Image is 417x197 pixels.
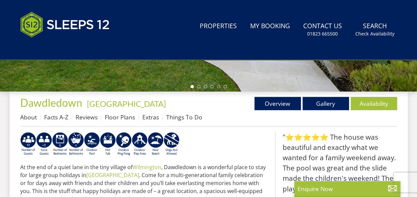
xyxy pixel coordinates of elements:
img: AD_4nXfkFtrpaXUtUFzPNUuRY6lw1_AXVJtVz-U2ei5YX5aGQiUrqNXS9iwbJN5FWUDjNILFFLOXd6gEz37UJtgCcJbKwxVV0... [164,132,179,156]
a: Overview [254,97,301,110]
a: Gallery [303,97,349,110]
a: Floor Plans [105,113,135,121]
a: Extras [142,113,159,121]
a: Reviews [76,113,98,121]
img: AD_4nXeyNBIiEViFqGkFxeZn-WxmRvSobfXIejYCAwY7p4slR9Pvv7uWB8BWWl9Rip2DDgSCjKzq0W1yXMRj2G_chnVa9wg_L... [20,132,36,156]
a: Properties [197,19,240,34]
a: About [20,113,37,121]
a: Availability [351,97,397,110]
img: AD_4nXeP6WuvG491uY6i5ZIMhzz1N248Ei-RkDHdxvvjTdyF2JXhbvvI0BrTCyeHgyWBEg8oAgd1TvFQIsSlzYPCTB7K21VoI... [36,132,52,156]
a: Things To Do [166,113,202,121]
a: SearchCheck Availability [353,19,397,40]
a: My Booking [247,19,293,34]
small: 01823 665500 [307,31,338,37]
iframe: Customer reviews powered by Trustpilot [17,45,87,51]
a: [GEOGRAPHIC_DATA] [86,171,139,179]
img: AD_4nXedYSikxxHOHvwVe1zj-uvhWiDuegjd4HYl2n2bWxGQmKrAZgnJMrbhh58_oki_pZTOANg4PdWvhHYhVneqXfw7gvoLH... [116,132,132,156]
img: AD_4nXdPSBEaVp0EOHgjd_SfoFIrFHWGUlnM1gBGEyPIIFTzO7ltJfOAwWr99H07jkNDymzSoP9drf0yfO4PGVIPQURrO1qZm... [84,132,100,156]
img: AD_4nXfjdDqPkGBf7Vpi6H87bmAUe5GYCbodrAbU4sf37YN55BCjSXGx5ZgBV7Vb9EJZsXiNVuyAiuJUB3WVt-w9eJ0vaBcHg... [132,132,148,156]
a: Wilmington [132,164,161,171]
img: AD_4nXeeKAYjkuG3a2x-X3hFtWJ2Y0qYZCJFBdSEqgvIh7i01VfeXxaPOSZiIn67hladtl6xx588eK4H21RjCP8uLcDwdSe_I... [68,132,84,156]
a: [GEOGRAPHIC_DATA] [87,99,166,108]
img: Sleeps 12 [20,8,110,41]
span: Dawdledown [20,96,82,109]
img: AD_4nXcpX5uDwed6-YChlrI2BYOgXwgg3aqYHOhRm0XfZB-YtQW2NrmeCr45vGAfVKUq4uWnc59ZmEsEzoF5o39EWARlT1ewO... [100,132,116,156]
img: AD_4nXfRzBlt2m0mIteXDhAcJCdmEApIceFt1SPvkcB48nqgTZkfMpQlDmULa47fkdYiHD0skDUgcqepViZHFLjVKS2LWHUqM... [52,132,68,156]
a: Facts A-Z [44,113,68,121]
img: AD_4nXe7lJTbYb9d3pOukuYsm3GQOjQ0HANv8W51pVFfFFAC8dZrqJkVAnU455fekK_DxJuzpgZXdFqYqXRzTpVfWE95bX3Bz... [148,132,164,156]
a: Dawdledown [20,96,84,109]
p: Enquire Now [298,184,397,193]
small: Check Availability [355,31,394,37]
span: - [84,99,166,108]
a: Contact Us01823 665500 [301,19,345,40]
